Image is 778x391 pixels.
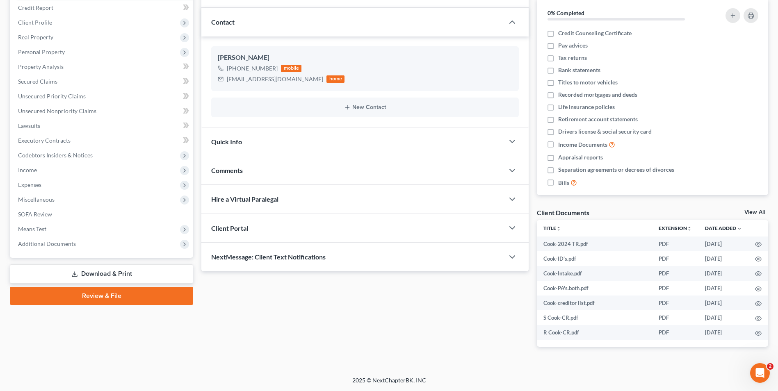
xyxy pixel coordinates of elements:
a: Titleunfold_more [543,225,561,231]
div: Client Documents [537,208,589,217]
span: Credit Counseling Certificate [558,29,632,37]
a: Unsecured Nonpriority Claims [11,104,193,118]
span: Drivers license & social security card [558,127,652,136]
td: [DATE] [698,236,748,251]
td: PDF [652,251,698,266]
td: Cook-2024 TR.pdf [537,236,652,251]
i: unfold_more [687,226,692,231]
div: [PHONE_NUMBER] [227,64,278,73]
td: PDF [652,236,698,251]
a: Date Added expand_more [705,225,742,231]
span: Means Test [18,225,46,232]
td: PDF [652,310,698,325]
span: Additional Documents [18,240,76,247]
a: Property Analysis [11,59,193,74]
span: Codebtors Insiders & Notices [18,152,93,159]
span: Separation agreements or decrees of divorces [558,166,674,174]
a: Review & File [10,287,193,305]
td: PDF [652,296,698,310]
a: Unsecured Priority Claims [11,89,193,104]
span: Comments [211,166,243,174]
i: unfold_more [556,226,561,231]
span: Life insurance policies [558,103,615,111]
td: PDF [652,266,698,281]
td: [DATE] [698,310,748,325]
td: [DATE] [698,296,748,310]
span: Tax returns [558,54,587,62]
td: Cook-ID's.pdf [537,251,652,266]
td: [DATE] [698,251,748,266]
span: Executory Contracts [18,137,71,144]
td: [DATE] [698,325,748,340]
span: Quick Info [211,138,242,145]
span: Secured Claims [18,78,57,85]
td: [DATE] [698,266,748,281]
span: Income [18,166,37,173]
a: Lawsuits [11,118,193,133]
span: Retirement account statements [558,115,638,123]
td: S Cook-CR.pdf [537,310,652,325]
span: Property Analysis [18,63,64,70]
div: [PERSON_NAME] [218,53,512,63]
td: PDF [652,325,698,340]
span: Titles to motor vehicles [558,78,618,86]
a: Secured Claims [11,74,193,89]
span: Client Portal [211,224,248,232]
td: [DATE] [698,281,748,296]
span: Lawsuits [18,122,40,129]
div: 2025 © NextChapterBK, INC [155,376,623,391]
span: Appraisal reports [558,153,603,161]
td: PDF [652,281,698,296]
a: Extensionunfold_more [659,225,692,231]
span: Recorded mortgages and deeds [558,91,637,99]
span: Unsecured Priority Claims [18,93,86,100]
td: Cook-creditor list.pdf [537,296,652,310]
iframe: Intercom live chat [750,363,770,383]
i: expand_more [737,226,742,231]
span: Income Documents [558,141,607,149]
td: Cook-PA's.both.pdf [537,281,652,296]
td: Cook-Intake.pdf [537,266,652,281]
span: Expenses [18,181,41,188]
strong: 0% Completed [548,9,584,16]
span: Personal Property [18,48,65,55]
div: [EMAIL_ADDRESS][DOMAIN_NAME] [227,75,323,83]
button: New Contact [218,104,512,111]
span: Contact [211,18,235,26]
span: Bills [558,179,569,187]
span: Hire a Virtual Paralegal [211,195,278,203]
span: Unsecured Nonpriority Claims [18,107,96,114]
span: SOFA Review [18,211,52,218]
a: Download & Print [10,264,193,284]
span: NextMessage: Client Text Notifications [211,253,326,261]
span: Client Profile [18,19,52,26]
span: Credit Report [18,4,53,11]
a: Credit Report [11,0,193,15]
span: Real Property [18,34,53,41]
td: R Cook-CR.pdf [537,325,652,340]
span: Pay advices [558,41,588,50]
div: home [326,75,345,83]
div: mobile [281,65,301,72]
span: Miscellaneous [18,196,55,203]
span: Bank statements [558,66,600,74]
a: View All [744,209,765,215]
a: Executory Contracts [11,133,193,148]
a: SOFA Review [11,207,193,222]
span: 2 [767,363,773,370]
